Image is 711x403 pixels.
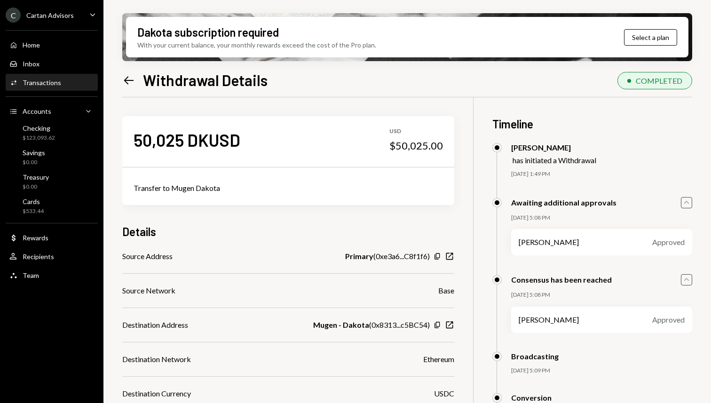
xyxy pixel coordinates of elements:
div: Treasury [23,173,49,181]
div: COMPLETED [636,76,682,85]
a: Treasury$0.00 [6,170,98,193]
div: [DATE] 5:08 PM [511,291,692,299]
div: Approved [652,314,685,325]
div: Rewards [23,234,48,242]
a: Rewards [6,229,98,246]
div: Checking [23,124,55,132]
div: Savings [23,149,45,157]
h3: Timeline [492,116,692,132]
div: USD [389,127,443,135]
div: Destination Address [122,319,188,331]
div: Destination Network [122,354,191,365]
div: Consensus has been reached [511,275,612,284]
div: Base [438,285,454,296]
div: Source Address [122,251,173,262]
div: Transactions [23,79,61,87]
div: USDC [434,388,454,399]
div: Approved [652,237,685,248]
h3: Details [122,224,156,239]
div: Conversion [511,393,552,402]
div: C [6,8,21,23]
div: Recipients [23,253,54,261]
div: ( 0xe3a6...C8f1f6 ) [345,251,430,262]
div: Transfer to Mugen Dakota [134,182,443,194]
div: [PERSON_NAME] [511,143,596,152]
div: $533.44 [23,207,44,215]
div: Accounts [23,107,51,115]
div: [DATE] 1:49 PM [511,170,692,178]
a: Transactions [6,74,98,91]
a: Recipients [6,248,98,265]
div: Team [23,271,39,279]
div: Ethereum [423,354,454,365]
div: 50,025 DKUSD [134,129,240,150]
div: Awaiting additional approvals [511,198,616,207]
div: Source Network [122,285,175,296]
div: With your current balance, your monthly rewards exceed the cost of the Pro plan. [137,40,376,50]
div: [DATE] 5:08 PM [511,214,692,222]
div: [DATE] 5:09 PM [511,367,692,375]
div: Cartan Advisors [26,11,74,19]
b: Primary [345,251,373,262]
div: Dakota subscription required [137,24,279,40]
div: Cards [23,198,44,205]
a: Home [6,36,98,53]
button: Select a plan [624,29,677,46]
a: Accounts [6,103,98,119]
a: Savings$0.00 [6,146,98,168]
a: Cards$533.44 [6,195,98,217]
div: $0.00 [23,158,45,166]
div: Inbox [23,60,39,68]
div: [PERSON_NAME] [519,314,579,325]
a: Checking$123,093.62 [6,121,98,144]
div: ( 0x8313...c5BC54 ) [313,319,430,331]
div: $123,093.62 [23,134,55,142]
h1: Withdrawal Details [143,71,268,89]
div: Broadcasting [511,352,559,361]
a: Inbox [6,55,98,72]
div: $50,025.00 [389,139,443,152]
div: Destination Currency [122,388,191,399]
div: has initiated a Withdrawal [513,156,596,165]
div: [PERSON_NAME] [519,237,579,248]
div: Home [23,41,40,49]
div: $0.00 [23,183,49,191]
a: Team [6,267,98,284]
b: Mugen - Dakota [313,319,369,331]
